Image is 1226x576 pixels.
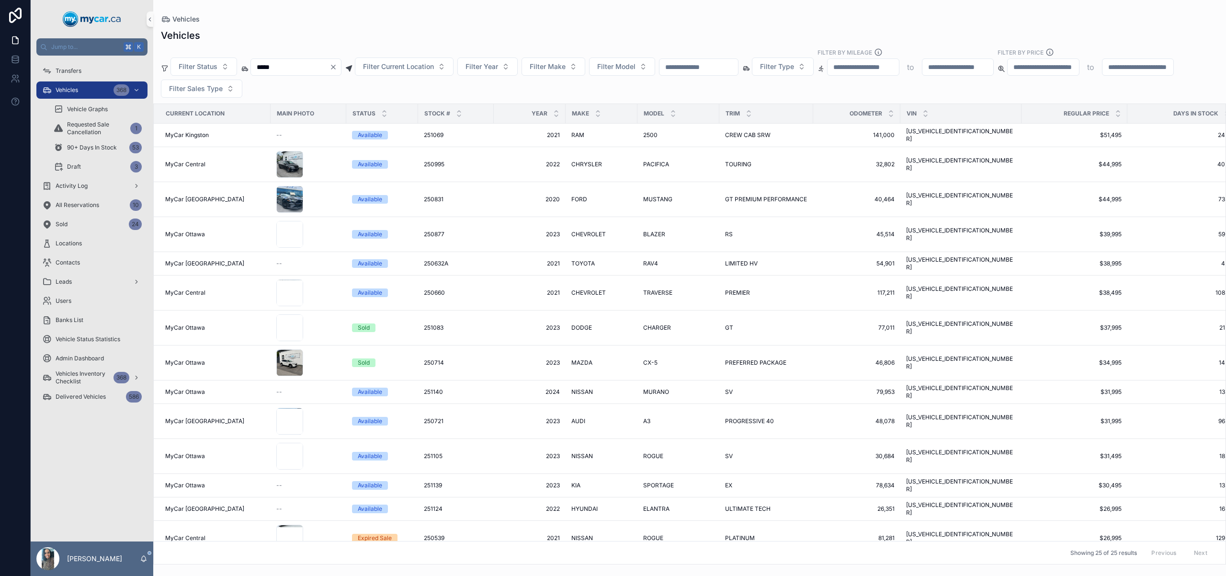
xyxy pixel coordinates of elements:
a: [US_VEHICLE_IDENTIFICATION_NUMBER] [906,227,1016,242]
span: BLAZER [643,230,665,238]
div: Available [358,195,382,204]
span: LIMITED HV [725,260,758,267]
span: SV [725,388,733,396]
a: 54,901 [819,260,895,267]
div: 586 [126,391,142,403]
span: MyCar [GEOGRAPHIC_DATA] [165,196,244,203]
span: Jump to... [51,43,120,51]
a: 250721 [424,417,488,425]
a: PREFERRED PACKAGE [725,359,807,367]
a: $31,995 [1027,388,1122,396]
span: $34,995 [1027,359,1122,367]
a: Vehicle Status Statistics [36,331,148,348]
a: 117,211 [819,289,895,297]
span: CHRYSLER [571,161,602,168]
span: $44,995 [1027,196,1122,203]
a: Available [352,417,412,426]
span: MyCar Kingston [165,131,209,139]
span: GT PREMIUM PERFORMANCE [725,196,807,203]
a: CHRYSLER [571,161,632,168]
span: Filter Type [760,62,794,71]
div: Available [358,417,382,426]
a: RAV4 [643,260,714,267]
a: Available [352,259,412,268]
span: 250714 [424,359,444,367]
a: 108 [1128,289,1225,297]
a: 250877 [424,230,488,238]
a: $44,995 [1027,161,1122,168]
span: Users [56,297,71,305]
span: PREFERRED PACKAGE [725,359,786,367]
a: Sold [352,323,412,332]
a: 24 [1128,131,1225,139]
span: MyCar Central [165,289,205,297]
span: 250632A [424,260,448,267]
a: MyCar Kingston [165,131,265,139]
a: PREMIER [725,289,807,297]
a: AUDI [571,417,632,425]
span: MyCar Ottawa [165,388,205,396]
span: $39,995 [1027,230,1122,238]
a: 40 [1128,161,1225,168]
div: Available [358,288,382,297]
span: 251069 [424,131,443,139]
span: MyCar Central [165,161,205,168]
span: 2021 [499,289,560,297]
span: [US_VEHICLE_IDENTIFICATION_NUMBER] [906,192,1016,207]
span: MURANO [643,388,669,396]
span: Admin Dashboard [56,355,104,362]
a: 251140 [424,388,488,396]
button: Select Button [752,58,814,76]
span: Leads [56,278,72,286]
span: FORD [571,196,587,203]
span: Vehicles Inventory Checklist [56,370,110,385]
span: All Reservations [56,201,99,209]
a: $37,995 [1027,324,1122,332]
a: MAZDA [571,359,632,367]
div: 1 [130,123,142,134]
div: 3 [130,161,142,173]
a: BLAZER [643,230,714,238]
div: Available [358,388,382,396]
span: Delivered Vehicles [56,393,106,401]
a: RS [725,230,807,238]
span: Contacts [56,259,80,266]
a: Available [352,131,412,139]
a: Vehicles [161,14,200,24]
a: SV [725,388,807,396]
span: Locations [56,240,82,247]
a: -- [276,388,341,396]
a: Locations [36,235,148,252]
span: CX-5 [643,359,658,367]
a: $38,995 [1027,260,1122,267]
span: [US_VEHICLE_IDENTIFICATION_NUMBER] [906,449,1016,464]
a: TOYOTA [571,260,632,267]
a: 250831 [424,196,488,203]
span: 2023 [499,417,560,425]
a: 250995 [424,161,488,168]
div: Available [358,259,382,268]
a: 2021 [499,260,560,267]
a: [US_VEHICLE_IDENTIFICATION_NUMBER] [906,157,1016,172]
a: 32,802 [819,161,895,168]
span: CHEVROLET [571,230,606,238]
span: Filter Make [530,62,566,71]
span: K [135,43,143,51]
span: 2023 [499,359,560,367]
span: 250877 [424,230,444,238]
span: 79,953 [819,388,895,396]
span: TOURING [725,161,751,168]
a: 2023 [499,324,560,332]
span: 2022 [499,161,560,168]
a: RAM [571,131,632,139]
span: Draft [67,163,81,171]
a: $38,495 [1027,289,1122,297]
a: Vehicles Inventory Checklist368 [36,369,148,386]
span: NISSAN [571,388,593,396]
span: MUSTANG [643,196,672,203]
